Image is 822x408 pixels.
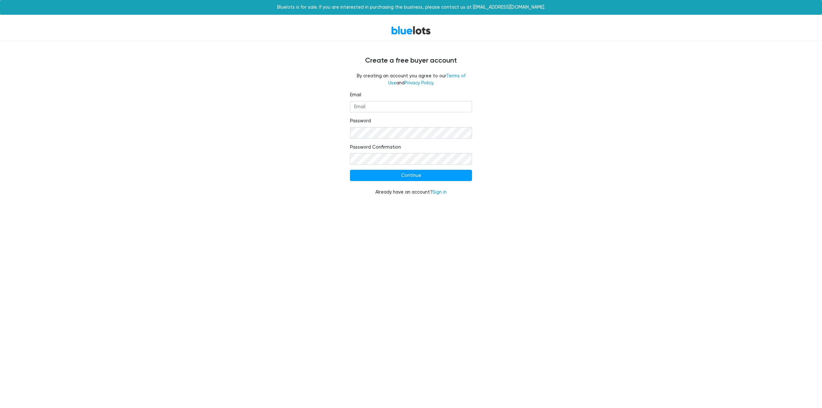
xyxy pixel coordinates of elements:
[350,91,361,99] label: Email
[405,80,433,86] a: Privacy Policy
[350,73,472,86] fieldset: By creating an account you agree to our and .
[433,189,447,195] a: Sign in
[391,26,431,35] a: BlueLots
[350,189,472,196] div: Already have an account?
[350,170,472,181] input: Continue
[388,73,466,86] a: Terms of Use
[218,56,604,65] h4: Create a free buyer account
[350,101,472,113] input: Email
[350,144,401,151] label: Password Confirmation
[350,117,371,125] label: Password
